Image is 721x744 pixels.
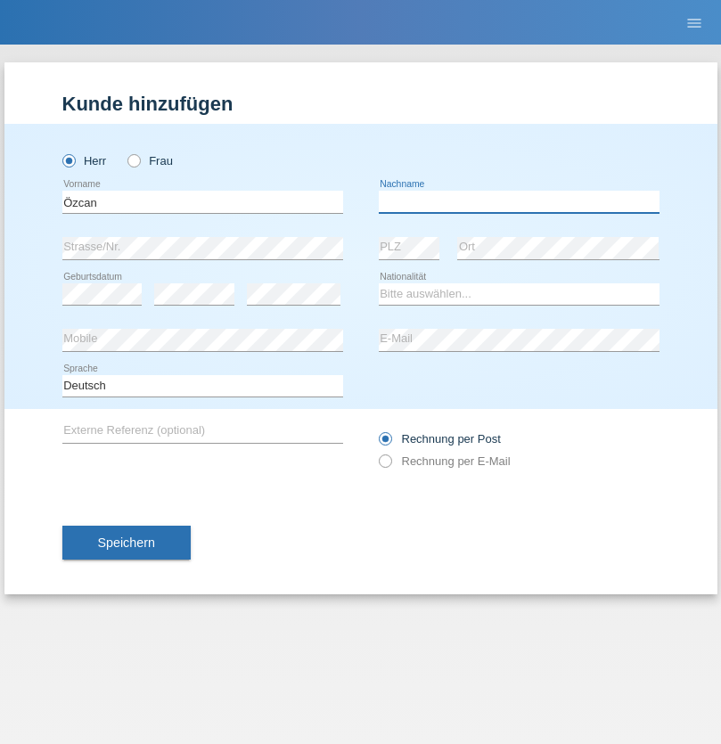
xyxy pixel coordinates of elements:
input: Herr [62,154,74,166]
span: Speichern [98,536,155,550]
input: Frau [127,154,139,166]
label: Rechnung per E-Mail [379,454,511,468]
label: Rechnung per Post [379,432,501,446]
input: Rechnung per E-Mail [379,454,390,477]
label: Herr [62,154,107,168]
a: menu [676,17,712,28]
input: Rechnung per Post [379,432,390,454]
i: menu [685,14,703,32]
label: Frau [127,154,173,168]
h1: Kunde hinzufügen [62,93,660,115]
button: Speichern [62,526,191,560]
